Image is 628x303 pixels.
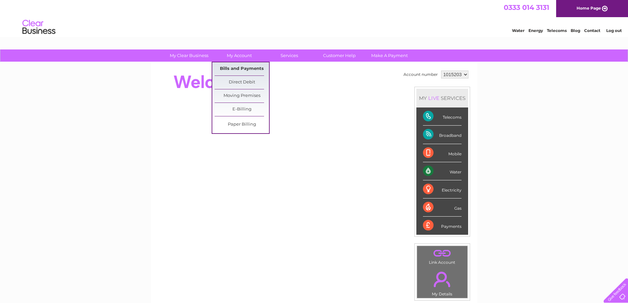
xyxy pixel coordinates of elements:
[402,69,439,80] td: Account number
[423,162,462,180] div: Water
[215,76,269,89] a: Direct Debit
[419,268,466,291] a: .
[212,49,266,62] a: My Account
[504,3,549,12] a: 0333 014 3131
[262,49,316,62] a: Services
[571,28,580,33] a: Blog
[215,118,269,131] a: Paper Billing
[362,49,417,62] a: Make A Payment
[528,28,543,33] a: Energy
[159,4,470,32] div: Clear Business is a trading name of Verastar Limited (registered in [GEOGRAPHIC_DATA] No. 3667643...
[417,246,468,266] td: Link Account
[512,28,524,33] a: Water
[215,89,269,103] a: Moving Premises
[419,248,466,259] a: .
[423,126,462,144] div: Broadband
[547,28,567,33] a: Telecoms
[215,62,269,76] a: Bills and Payments
[423,198,462,217] div: Gas
[427,95,441,101] div: LIVE
[22,17,56,37] img: logo.png
[423,180,462,198] div: Electricity
[162,49,216,62] a: My Clear Business
[312,49,367,62] a: Customer Help
[416,89,468,107] div: MY SERVICES
[423,144,462,162] div: Mobile
[606,28,622,33] a: Log out
[423,107,462,126] div: Telecoms
[215,103,269,116] a: E-Billing
[584,28,600,33] a: Contact
[423,217,462,234] div: Payments
[417,266,468,298] td: My Details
